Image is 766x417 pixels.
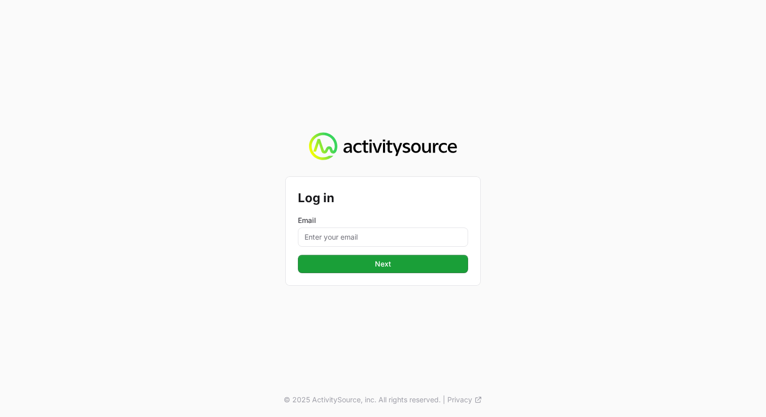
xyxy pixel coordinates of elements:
span: | [443,395,445,405]
button: Next [298,255,468,273]
label: Email [298,215,468,225]
span: Next [375,258,391,270]
img: Activity Source [309,132,456,161]
input: Enter your email [298,228,468,247]
a: Privacy [447,395,482,405]
h2: Log in [298,189,468,207]
p: © 2025 ActivitySource, inc. All rights reserved. [284,395,441,405]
